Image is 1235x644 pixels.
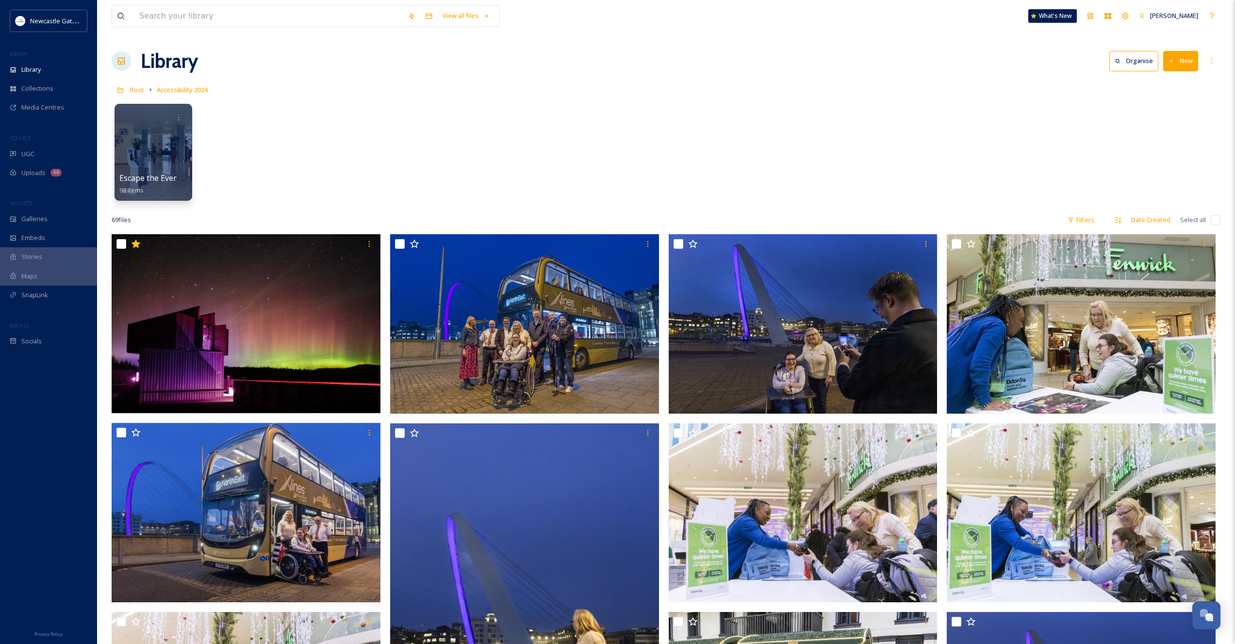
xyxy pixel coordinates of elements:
[438,6,494,25] a: View all files
[21,233,45,242] span: Embeds
[21,84,53,93] span: Collections
[34,628,63,639] a: Privacy Policy
[947,234,1216,414] img: NGI Purple Tuesday 032.JPG
[50,169,62,177] div: 40
[34,631,63,637] span: Privacy Policy
[669,234,938,414] img: NGI Purple Tuesday 056.JPG
[1150,11,1198,20] span: [PERSON_NAME]
[10,322,29,329] span: SOCIALS
[390,234,659,414] img: NGI Purple Tuesday 057.JPG
[10,134,31,142] span: COLLECT
[10,50,27,57] span: MEDIA
[130,85,144,94] span: Root
[119,173,213,183] span: Escape the Everyday 2021
[1109,51,1158,71] button: Organise
[1126,210,1175,229] div: Date Created
[1028,9,1077,23] a: What's New
[10,199,32,207] span: WIDGETS
[157,84,208,96] a: Accessibility 2024
[669,423,938,603] img: NGI Purple Tuesday 034.JPG
[119,186,144,194] span: 98 items
[21,290,48,300] span: SnapLink
[1109,51,1163,71] a: Organise
[21,65,41,74] span: Library
[112,234,380,414] img: NGI Purple Tues_Kielder.png
[157,85,208,94] span: Accessibility 2024
[947,423,1216,603] img: NGI Purple Tuesday 035.JPG
[134,5,403,27] input: Search your library
[21,168,46,177] span: Uploads
[141,47,198,76] a: Library
[1163,51,1198,71] button: New
[21,149,34,159] span: UGC
[112,423,380,602] img: NGI Purple Tuesday 053.JPG
[112,215,131,225] span: 69 file s
[21,337,42,346] span: Socials
[21,252,42,261] span: Stories
[119,174,213,194] a: Escape the Everyday 202198 items
[30,16,119,25] span: Newcastle Gateshead Initiative
[21,272,37,281] span: Maps
[1134,6,1203,25] a: [PERSON_NAME]
[130,84,144,96] a: Root
[1063,210,1099,229] div: Filters
[21,214,48,224] span: Galleries
[21,103,64,112] span: Media Centres
[1192,601,1220,629] button: Open Chat
[1180,215,1206,225] span: Select all
[16,16,25,26] img: DqD9wEUd_400x400.jpg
